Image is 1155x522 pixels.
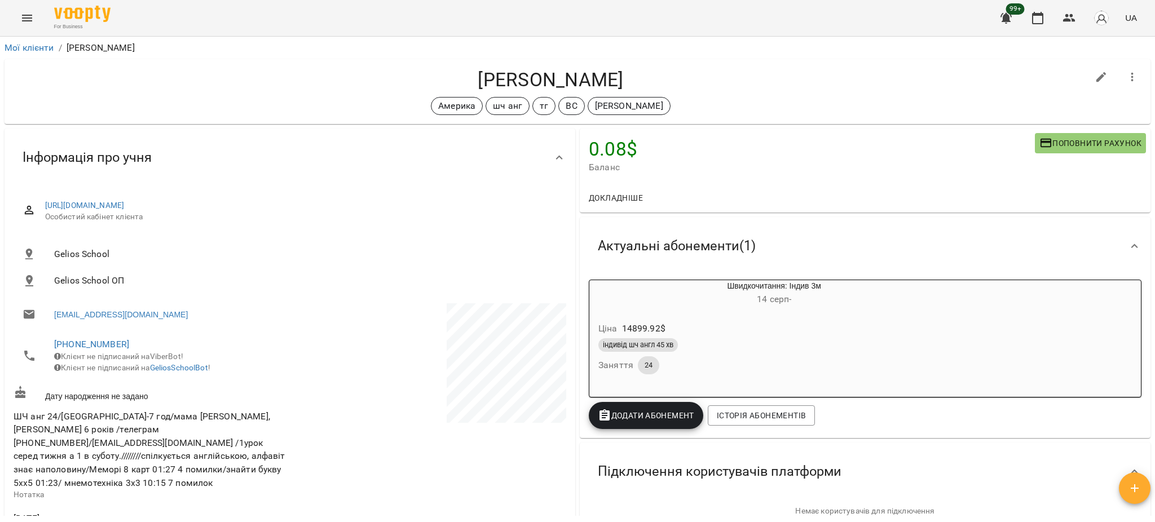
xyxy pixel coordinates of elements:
span: Поповнити рахунок [1039,136,1141,150]
span: Особистий кабінет клієнта [45,211,557,223]
button: Поповнити рахунок [1035,133,1146,153]
h4: 0.08 $ [589,138,1035,161]
button: Menu [14,5,41,32]
div: шч анг [486,97,530,115]
div: Дату народження не задано [11,383,290,404]
span: Додати Абонемент [598,409,694,422]
p: Нотатка [14,489,288,501]
span: Gelios School [54,247,557,261]
a: [PHONE_NUMBER] [54,339,129,350]
div: [PERSON_NAME] [588,97,671,115]
p: [PERSON_NAME] [595,99,663,113]
span: Підключення користувачів платформи [598,463,841,480]
div: тг [532,97,556,115]
p: Немає користувачів для підключення [589,506,1141,517]
span: 14 серп - [757,294,791,304]
p: Америка [438,99,475,113]
div: Підключення користувачів платформи [580,443,1150,501]
span: ШЧ анг 24/[GEOGRAPHIC_DATA]-7 год/мама [PERSON_NAME], [PERSON_NAME] 6 років /телеграм [PHONE_NUMB... [14,411,285,488]
span: Gelios School ОП [54,274,557,287]
a: GeliosSchoolBot [150,363,208,372]
span: 24 [638,360,659,370]
button: Додати Абонемент [589,402,703,429]
span: UA [1125,12,1137,24]
button: UA [1121,7,1141,28]
p: ВС [566,99,577,113]
span: Історія абонементів [717,409,806,422]
p: 14899.92 $ [622,322,665,335]
p: шч анг [493,99,522,113]
div: ВС [558,97,584,115]
h6: Ціна [598,321,618,337]
span: Докладніше [589,191,643,205]
span: 99+ [1006,3,1025,15]
button: Історія абонементів [708,405,815,426]
li: / [59,41,62,55]
div: Інформація про учня [5,129,575,187]
a: [EMAIL_ADDRESS][DOMAIN_NAME] [54,309,188,320]
span: Клієнт не підписаний на ViberBot! [54,352,183,361]
button: Докладніше [584,188,647,208]
nav: breadcrumb [5,41,1150,55]
div: Швидкочитання: Індив 3м [589,280,643,307]
img: Voopty Logo [54,6,111,22]
p: тг [540,99,548,113]
img: avatar_s.png [1094,10,1109,26]
span: Клієнт не підписаний на ! [54,363,210,372]
span: індивід шч англ 45 хв [598,340,678,350]
button: Швидкочитання: Індив 3м14 серп- Ціна14899.92$індивід шч англ 45 хвЗаняття24 [589,280,905,388]
h4: [PERSON_NAME] [14,68,1088,91]
a: Мої клієнти [5,42,54,53]
h6: Заняття [598,357,633,373]
span: Інформація про учня [23,149,152,166]
a: [URL][DOMAIN_NAME] [45,201,125,210]
div: Швидкочитання: Індив 3м [643,280,905,307]
span: For Business [54,23,111,30]
div: Америка [431,97,483,115]
span: Баланс [589,161,1035,174]
p: [PERSON_NAME] [67,41,135,55]
div: Актуальні абонементи(1) [580,217,1150,275]
span: Актуальні абонементи ( 1 ) [598,237,756,255]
